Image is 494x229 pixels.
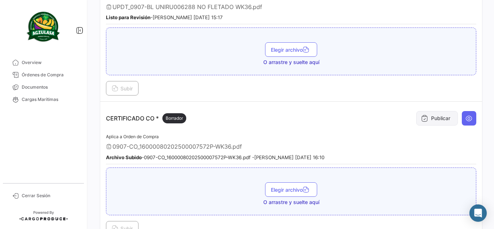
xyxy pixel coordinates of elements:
a: Cargas Marítimas [6,93,81,106]
button: Elegir archivo [265,182,317,197]
button: Elegir archivo [265,42,317,57]
span: Overview [22,59,78,66]
span: 0907-CO_16000080202500007572P-WK36.pdf [112,143,242,150]
span: Documentos [22,84,78,90]
span: O arrastre y suelte aquí [263,59,319,66]
span: Cerrar Sesión [22,192,78,199]
span: Borrador [166,115,183,122]
span: UPDT_0907-BL UNIRU006288 NO FLETADO WK36.pdf [112,3,262,10]
span: O arrastre y suelte aquí [263,199,319,206]
div: Abrir Intercom Messenger [469,204,487,222]
span: Cargas Marítimas [22,96,78,103]
a: Overview [6,56,81,69]
span: Elegir archivo [271,187,311,193]
small: - 0907-CO_16000080202500007572P-WK36.pdf - [PERSON_NAME] [DATE] 16:10 [106,154,324,160]
button: Publicar [416,111,458,126]
p: CERTIFICADO CO * [106,113,186,123]
span: Subir [112,85,133,92]
a: Documentos [6,81,81,93]
img: agzulasa-logo.png [25,9,61,45]
span: Elegir archivo [271,47,311,53]
span: Aplica a Orden de Compra [106,134,159,139]
span: Órdenes de Compra [22,72,78,78]
button: Subir [106,81,139,96]
small: - [PERSON_NAME] [DATE] 15:17 [106,14,223,20]
a: Órdenes de Compra [6,69,81,81]
b: Archivo Subido [106,154,142,160]
b: Listo para Revisión [106,14,150,20]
